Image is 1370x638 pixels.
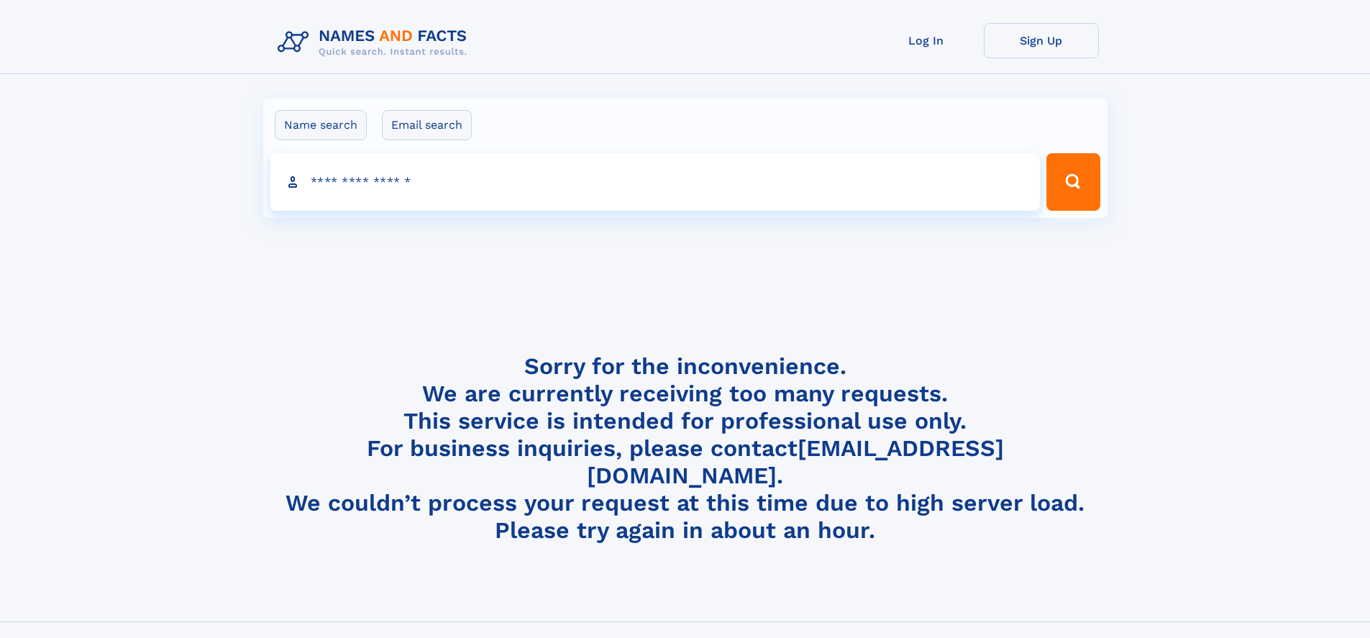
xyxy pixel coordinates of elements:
[1046,153,1100,211] button: Search Button
[275,110,367,140] label: Name search
[587,434,1004,489] a: [EMAIL_ADDRESS][DOMAIN_NAME]
[272,352,1099,544] h4: Sorry for the inconvenience. We are currently receiving too many requests. This service is intend...
[984,23,1099,58] a: Sign Up
[382,110,472,140] label: Email search
[869,23,984,58] a: Log In
[270,153,1041,211] input: search input
[272,23,479,62] img: Logo Names and Facts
